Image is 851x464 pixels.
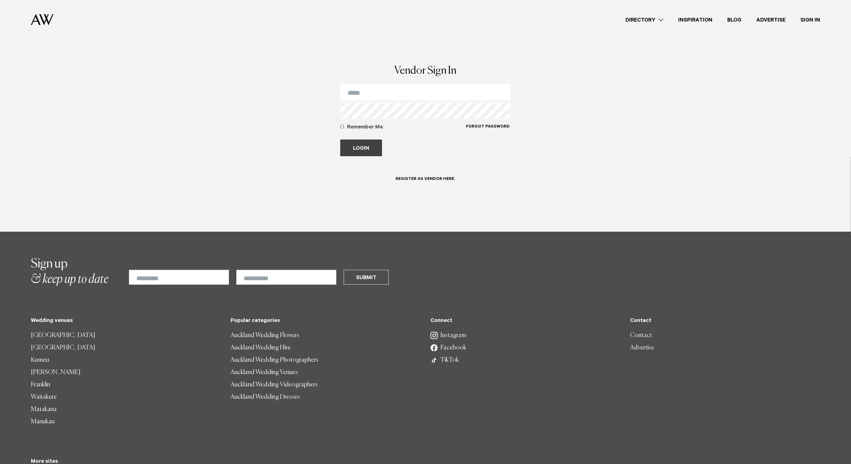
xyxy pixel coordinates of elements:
a: Forgot Password [466,124,510,137]
h2: & keep up to date [31,256,108,287]
a: Advertise [630,342,820,354]
button: Login [340,140,382,156]
a: [GEOGRAPHIC_DATA] [31,342,221,354]
a: Auckland Wedding Photographers [231,354,421,366]
a: Blog [720,16,749,24]
a: Matakana [31,403,221,416]
h5: Popular categories [231,318,421,324]
h5: Connect [430,318,621,324]
a: [GEOGRAPHIC_DATA] [31,329,221,342]
a: Instagram [430,329,621,342]
a: Facebook [430,342,621,354]
img: Auckland Weddings Logo [31,14,53,25]
a: Advertise [749,16,793,24]
a: Auckland Wedding Videographers [231,379,421,391]
span: Sign up [31,258,68,270]
a: Franklin [31,379,221,391]
a: Contact [630,329,820,342]
button: Submit [344,270,389,285]
a: Sign In [793,16,828,24]
a: Inspiration [671,16,720,24]
a: [PERSON_NAME] [31,366,221,379]
h5: Remember Me [347,124,466,131]
a: TikTok [430,354,621,366]
h6: Register as Vendor here. [396,177,455,182]
h6: Forgot Password [466,124,510,130]
a: Kumeu [31,354,221,366]
a: Auckland Wedding Hire [231,342,421,354]
a: Auckland Wedding Flowers [231,329,421,342]
a: Manukau [31,416,221,428]
h5: Wedding venues [31,318,221,324]
a: Waitakere [31,391,221,403]
a: Auckland Wedding Venues [231,366,421,379]
a: Register as Vendor here. [388,171,463,191]
h1: Vendor Sign In [340,66,511,76]
a: Auckland Wedding Dresses [231,391,421,403]
h5: Contact [630,318,820,324]
a: Directory [618,16,671,24]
